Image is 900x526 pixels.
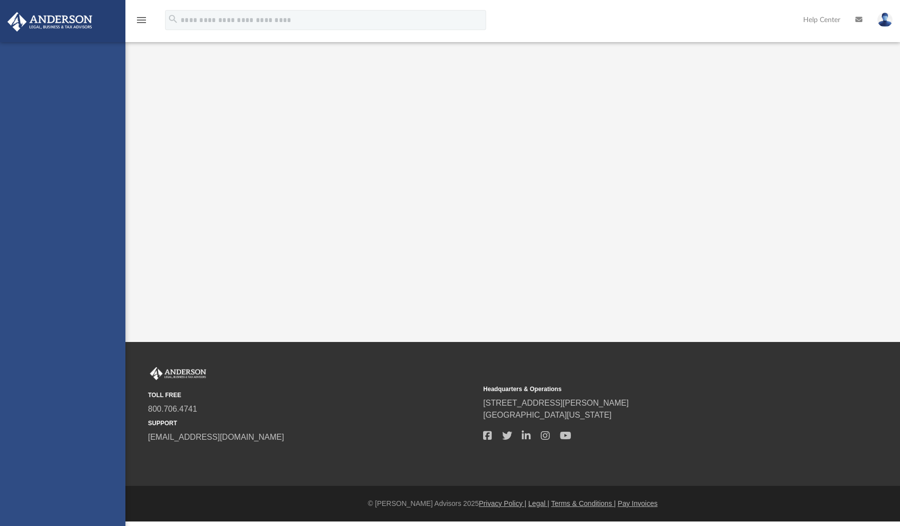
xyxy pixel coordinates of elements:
small: SUPPORT [148,419,476,428]
i: search [168,14,179,25]
img: User Pic [877,13,892,27]
a: menu [135,19,147,26]
small: TOLL FREE [148,391,476,400]
a: 800.706.4741 [148,405,197,413]
a: [EMAIL_ADDRESS][DOMAIN_NAME] [148,433,284,441]
a: Pay Invoices [618,499,657,507]
img: Anderson Advisors Platinum Portal [148,367,208,380]
div: © [PERSON_NAME] Advisors 2025 [125,498,900,509]
small: Headquarters & Operations [483,385,811,394]
a: [GEOGRAPHIC_DATA][US_STATE] [483,411,612,419]
a: Terms & Conditions | [551,499,616,507]
a: Legal | [528,499,549,507]
a: Privacy Policy | [479,499,527,507]
img: Anderson Advisors Platinum Portal [5,12,95,32]
i: menu [135,14,147,26]
a: [STREET_ADDRESS][PERSON_NAME] [483,399,629,407]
